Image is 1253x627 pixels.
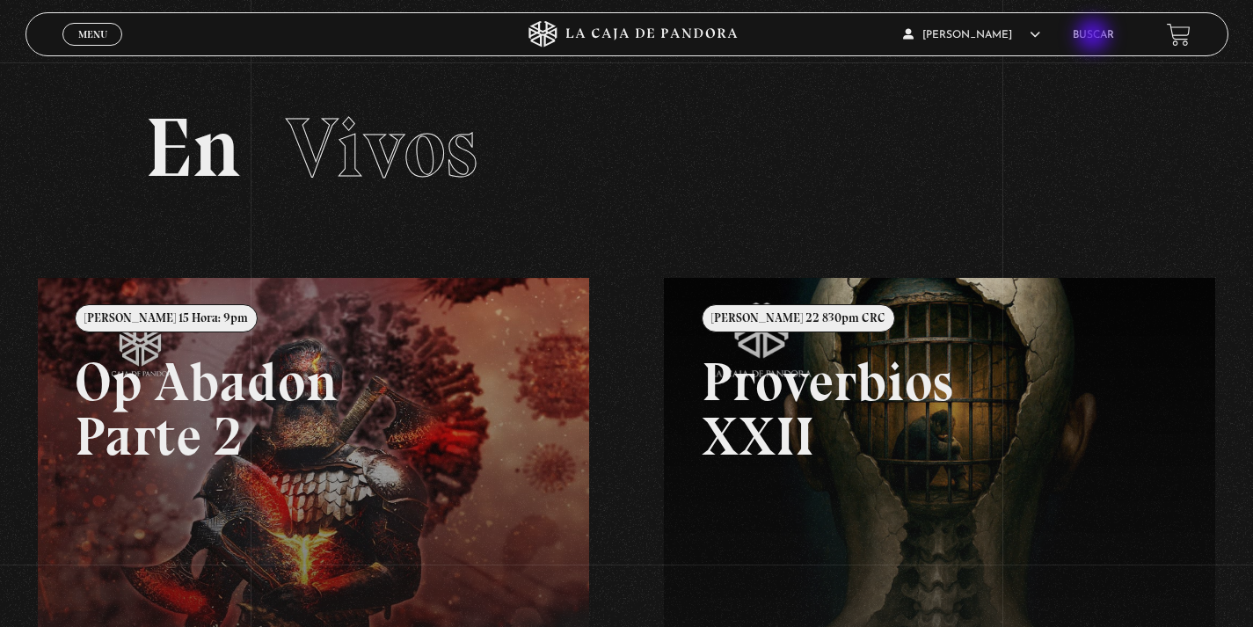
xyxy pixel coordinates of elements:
[286,98,477,198] span: Vivos
[78,29,107,40] span: Menu
[1167,23,1191,47] a: View your shopping cart
[1073,30,1114,40] a: Buscar
[903,30,1040,40] span: [PERSON_NAME]
[72,44,113,56] span: Cerrar
[145,106,1107,190] h2: En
